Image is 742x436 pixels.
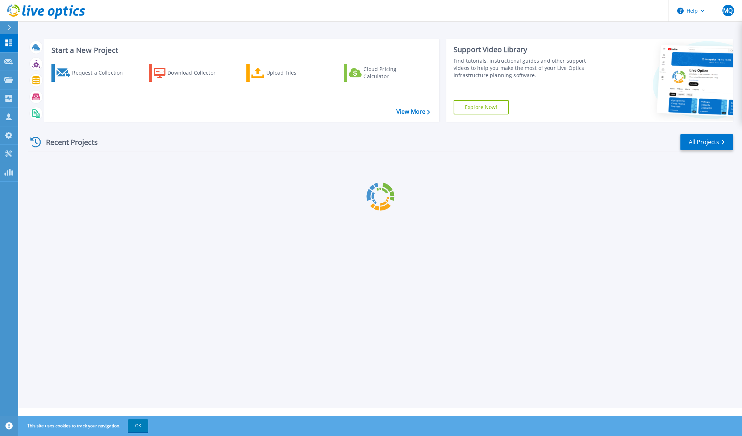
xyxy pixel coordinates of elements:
[454,57,600,79] div: Find tutorials, instructional guides and other support videos to help you make the most of your L...
[723,8,733,13] span: MQ
[72,66,130,80] div: Request a Collection
[20,419,148,432] span: This site uses cookies to track your navigation.
[454,45,600,54] div: Support Video Library
[266,66,324,80] div: Upload Files
[51,64,132,82] a: Request a Collection
[246,64,327,82] a: Upload Files
[128,419,148,432] button: OK
[454,100,509,114] a: Explore Now!
[28,133,108,151] div: Recent Projects
[396,108,430,115] a: View More
[51,46,430,54] h3: Start a New Project
[680,134,733,150] a: All Projects
[363,66,421,80] div: Cloud Pricing Calculator
[149,64,230,82] a: Download Collector
[344,64,425,82] a: Cloud Pricing Calculator
[167,66,225,80] div: Download Collector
